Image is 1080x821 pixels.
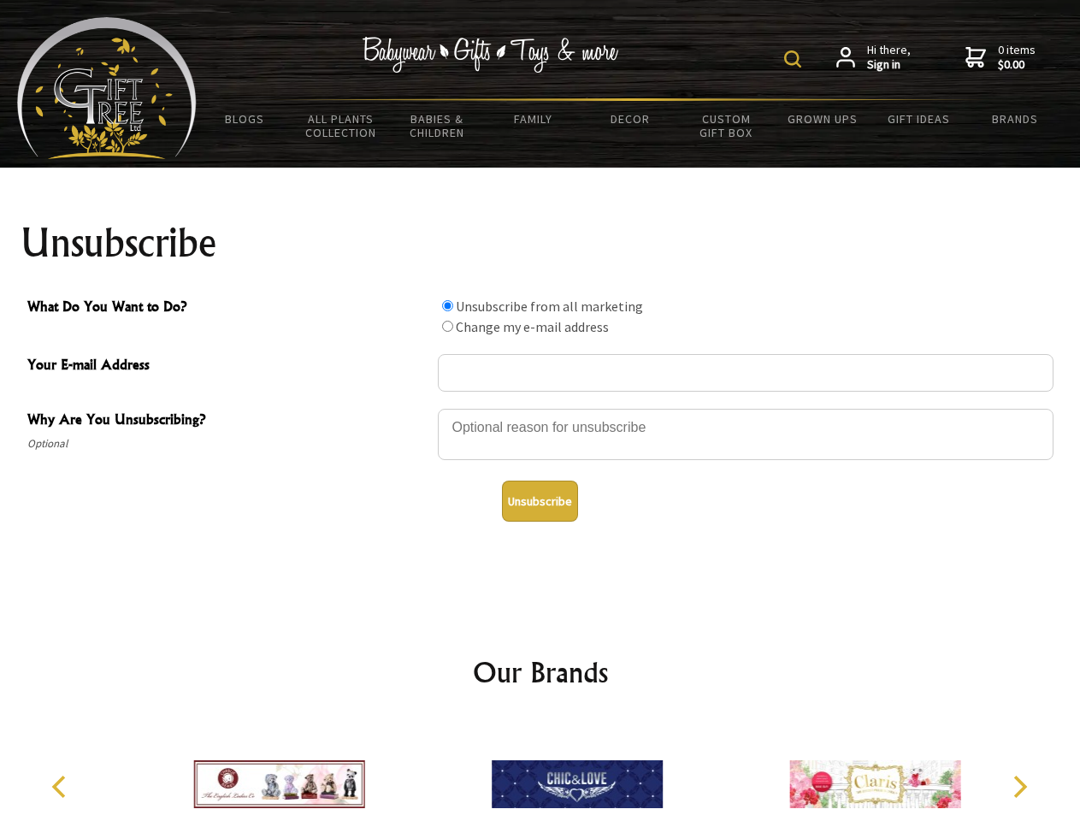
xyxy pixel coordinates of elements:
[17,17,197,159] img: Babyware - Gifts - Toys and more...
[27,354,429,379] span: Your E-mail Address
[502,481,578,522] button: Unsubscribe
[967,101,1064,137] a: Brands
[197,101,293,137] a: BLOGS
[456,318,609,335] label: Change my e-mail address
[389,101,486,151] a: Babies & Children
[21,222,1060,263] h1: Unsubscribe
[486,101,582,137] a: Family
[870,101,967,137] a: Gift Ideas
[867,43,911,73] span: Hi there,
[784,50,801,68] img: product search
[774,101,870,137] a: Grown Ups
[456,298,643,315] label: Unsubscribe from all marketing
[363,37,619,73] img: Babywear - Gifts - Toys & more
[27,409,429,434] span: Why Are You Unsubscribing?
[581,101,678,137] a: Decor
[998,57,1036,73] strong: $0.00
[27,434,429,454] span: Optional
[438,354,1053,392] input: Your E-mail Address
[965,43,1036,73] a: 0 items$0.00
[1000,768,1038,806] button: Next
[438,409,1053,460] textarea: Why Are You Unsubscribing?
[867,57,911,73] strong: Sign in
[442,300,453,311] input: What Do You Want to Do?
[678,101,775,151] a: Custom Gift Box
[43,768,80,806] button: Previous
[293,101,390,151] a: All Plants Collection
[27,296,429,321] span: What Do You Want to Do?
[34,652,1047,693] h2: Our Brands
[836,43,911,73] a: Hi there,Sign in
[998,42,1036,73] span: 0 items
[442,321,453,332] input: What Do You Want to Do?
